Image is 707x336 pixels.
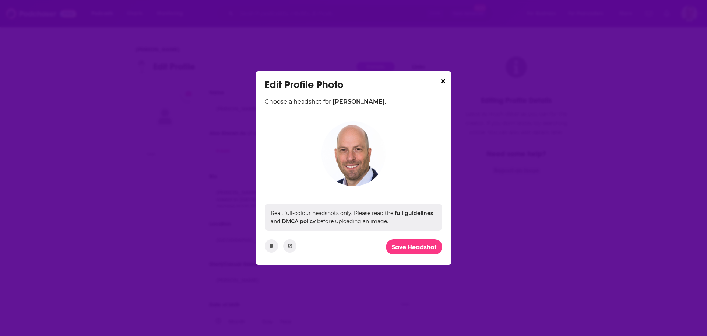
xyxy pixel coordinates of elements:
[333,98,385,105] span: [PERSON_NAME]
[386,239,442,254] button: Save Headshot
[282,218,316,225] a: DMCA policy
[322,98,386,105] span: for .
[265,96,442,107] div: Choose a headshot
[265,79,442,91] div: Edit Profile Photo
[321,121,386,186] img: Adam Gross
[395,210,433,217] a: full guidelines
[265,204,442,231] div: Real, full-colour headshots only. Please read the and before uploading an image.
